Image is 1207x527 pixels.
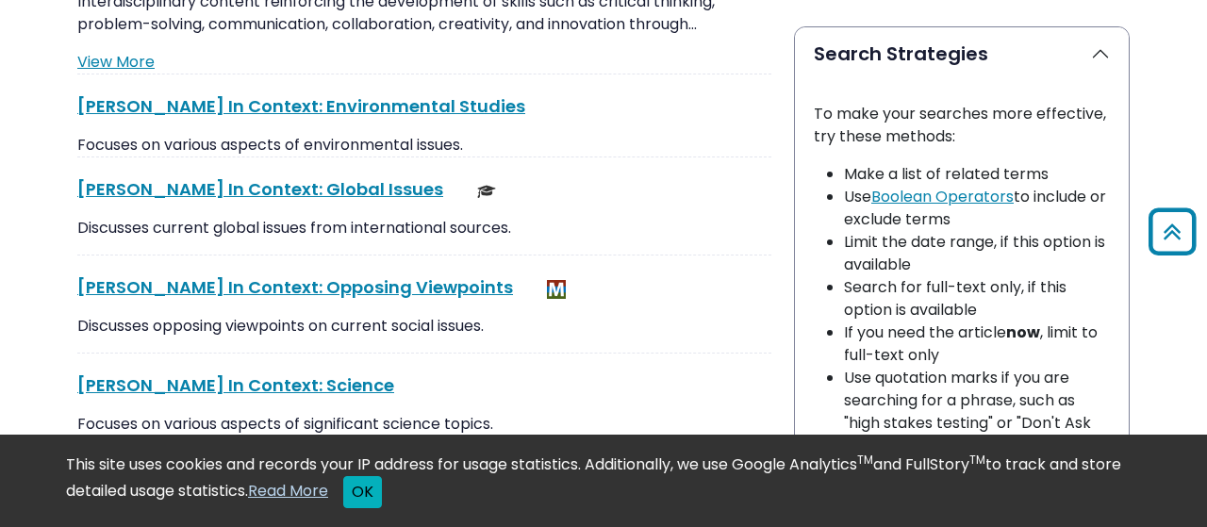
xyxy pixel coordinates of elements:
sup: TM [857,452,873,468]
a: [PERSON_NAME] In Context: Environmental Studies [77,94,525,118]
p: Discusses opposing viewpoints on current social issues. [77,315,771,338]
div: Focuses on various aspects of environmental issues. [77,134,771,156]
a: View More [77,51,155,73]
li: Search for full-text only, if this option is available [844,276,1110,321]
a: Read More [248,480,328,502]
li: Use to include or exclude terms [844,186,1110,231]
li: Use quotation marks if you are searching for a phrase, such as "high stakes testing" or "Don't As... [844,367,1110,457]
sup: TM [969,452,985,468]
li: Make a list of related terms [844,163,1110,186]
a: [PERSON_NAME] In Context: Opposing Viewpoints [77,275,513,299]
p: To make your searches more effective, try these methods: [814,103,1110,148]
div: Focuses on various aspects of significant science topics. [77,413,771,436]
img: MeL (Michigan electronic Library) [547,280,566,299]
strong: now [1006,321,1040,343]
p: Discusses current global issues from international sources. [77,217,771,239]
button: Close [343,476,382,508]
li: If you need the article , limit to full-text only [844,321,1110,367]
img: Scholarly or Peer Reviewed [477,182,496,201]
a: Back to Top [1142,216,1202,247]
li: Limit the date range, if this option is available [844,231,1110,276]
a: [PERSON_NAME] In Context: Global Issues [77,177,443,201]
a: Boolean Operators [871,186,1014,207]
div: This site uses cookies and records your IP address for usage statistics. Additionally, we use Goo... [66,453,1141,508]
a: [PERSON_NAME] In Context: Science [77,373,394,397]
button: Search Strategies [795,27,1129,80]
